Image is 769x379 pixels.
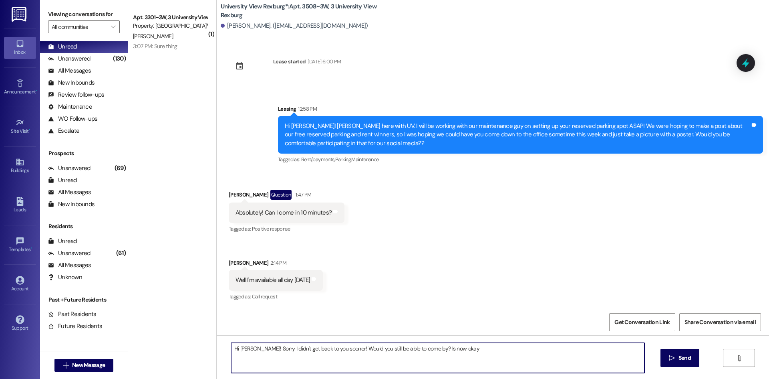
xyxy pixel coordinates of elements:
[52,20,107,33] input: All communities
[679,313,761,331] button: Share Conversation via email
[48,261,91,270] div: All Messages
[4,234,36,256] a: Templates •
[133,13,207,22] div: Apt. 3301~3W, 3 University View Rexburg
[111,24,115,30] i: 
[4,274,36,295] a: Account
[113,162,128,174] div: (69)
[294,191,311,199] div: 1:47 PM
[609,313,675,331] button: Get Conversation Link
[114,247,128,259] div: (61)
[31,245,32,251] span: •
[231,343,644,373] textarea: Hi [PERSON_NAME]! Sorry I didn't get back to you sooner! Would you still be able to come by? Is n...
[40,222,128,231] div: Residents
[285,122,750,148] div: Hi [PERSON_NAME]! [PERSON_NAME] here with UV. I will be working with our maintenance guy on setti...
[268,259,286,267] div: 2:14 PM
[296,105,317,113] div: 12:58 PM
[48,322,102,330] div: Future Residents
[229,190,344,203] div: [PERSON_NAME]
[351,156,378,163] span: Maintenance
[736,355,742,361] i: 
[48,249,91,257] div: Unanswered
[48,176,77,184] div: Unread
[63,362,69,369] i: 
[40,296,128,304] div: Past + Future Residents
[111,53,128,65] div: (130)
[252,225,290,232] span: Positive response
[614,318,670,326] span: Get Conversation Link
[236,209,332,217] div: Absolutely! Can I come in 10 minutes?
[12,7,28,22] img: ResiDesk Logo
[4,116,36,138] a: Site Visit •
[229,223,344,235] div: Tagged as:
[4,313,36,334] a: Support
[133,43,177,50] div: 3:07 PM: Sure thing
[48,79,95,87] div: New Inbounds
[4,195,36,216] a: Leads
[48,310,97,318] div: Past Residents
[270,190,292,200] div: Question
[273,57,306,66] div: Lease started
[40,149,128,158] div: Prospects
[221,2,381,20] b: University View Rexburg*: Apt. 3508~3W, 3 University View Rexburg
[48,55,91,63] div: Unanswered
[4,155,36,177] a: Buildings
[669,355,675,361] i: 
[133,32,173,40] span: [PERSON_NAME]
[236,276,310,284] div: Well I'm available all day [DATE]
[278,105,763,116] div: Leasing
[678,354,691,362] span: Send
[48,91,104,99] div: Review follow-ups
[48,43,77,51] div: Unread
[48,115,97,123] div: WO Follow-ups
[252,293,277,300] span: Call request
[48,237,77,245] div: Unread
[133,22,207,30] div: Property: [GEOGRAPHIC_DATA]*
[36,88,37,93] span: •
[278,154,763,165] div: Tagged as:
[54,359,114,372] button: New Message
[301,156,335,163] span: Rent/payments ,
[48,164,91,172] div: Unanswered
[229,259,323,270] div: [PERSON_NAME]
[4,37,36,59] a: Inbox
[48,200,95,209] div: New Inbounds
[48,127,79,135] div: Escalate
[29,127,30,133] span: •
[684,318,756,326] span: Share Conversation via email
[335,156,352,163] span: Parking ,
[660,349,699,367] button: Send
[48,103,92,111] div: Maintenance
[229,291,323,302] div: Tagged as:
[221,22,368,30] div: [PERSON_NAME]. ([EMAIL_ADDRESS][DOMAIN_NAME])
[48,8,120,20] label: Viewing conversations for
[48,67,91,75] div: All Messages
[48,188,91,197] div: All Messages
[306,57,341,66] div: [DATE] 6:00 PM
[48,273,82,282] div: Unknown
[72,361,105,369] span: New Message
